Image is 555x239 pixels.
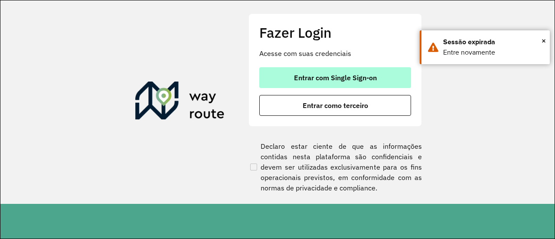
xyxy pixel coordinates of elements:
[542,34,546,47] button: Close
[443,47,543,58] div: Entre novamente
[303,102,368,109] span: Entrar como terceiro
[259,48,411,59] p: Acesse com suas credenciais
[248,141,422,193] label: Declaro estar ciente de que as informações contidas nesta plataforma são confidenciais e devem se...
[542,34,546,47] span: ×
[443,37,543,47] div: Sessão expirada
[135,82,225,123] img: Roteirizador AmbevTech
[259,24,411,41] h2: Fazer Login
[259,95,411,116] button: button
[294,74,377,81] span: Entrar com Single Sign-on
[259,67,411,88] button: button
